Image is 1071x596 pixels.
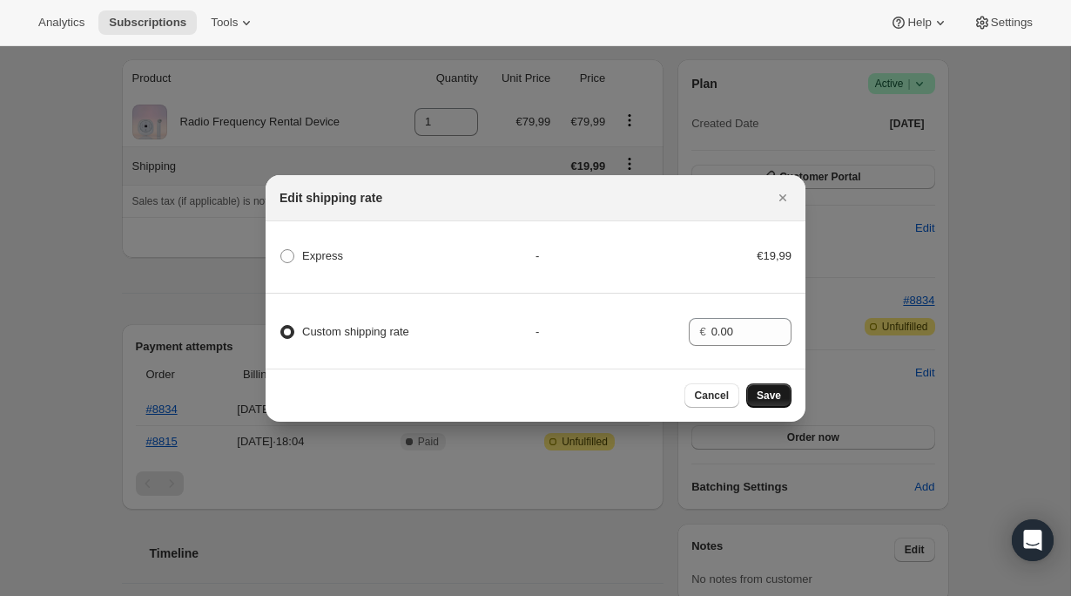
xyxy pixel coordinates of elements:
button: Save [746,383,791,408]
span: Help [907,16,931,30]
span: Analytics [38,16,84,30]
div: - [535,323,689,341]
div: - [535,247,689,265]
span: Express [302,249,343,262]
h2: Edit shipping rate [280,189,382,207]
span: Cancel [695,389,729,403]
div: Open Intercom Messenger [1012,519,1054,561]
div: €19,99 [689,247,791,265]
button: Cancel [684,383,739,408]
button: Analytics [28,10,95,35]
button: Close [771,186,795,210]
span: Save [757,389,781,403]
span: Custom shipping rate [302,325,409,338]
span: Settings [991,16,1033,30]
span: Tools [211,16,238,30]
span: € [699,325,705,338]
button: Tools [200,10,266,35]
button: Help [879,10,959,35]
button: Settings [963,10,1043,35]
span: Subscriptions [109,16,186,30]
button: Subscriptions [98,10,197,35]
